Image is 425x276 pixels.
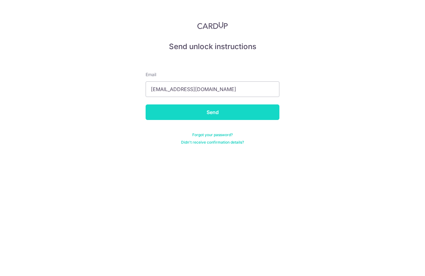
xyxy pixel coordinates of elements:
[192,132,233,137] a: Forgot your password?
[146,72,156,77] span: translation missing: en.devise.label.Email
[146,42,279,52] h5: Send unlock instructions
[181,140,244,145] a: Didn't receive confirmation details?
[197,22,228,29] img: CardUp Logo
[146,104,279,120] input: Send
[146,81,279,97] input: Enter your Email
